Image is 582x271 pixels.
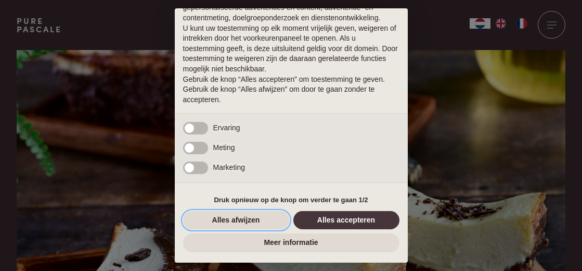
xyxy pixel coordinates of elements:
span: Ervaring [213,124,240,132]
button: Alles afwijzen [183,211,289,230]
span: Meting [213,143,235,152]
button: Meer informatie [183,233,399,252]
span: Marketing [213,163,245,171]
p: U kunt uw toestemming op elk moment vrijelijk geven, weigeren of intrekken door het voorkeurenpan... [183,23,399,75]
p: Gebruik de knop “Alles accepteren” om toestemming te geven. Gebruik de knop “Alles afwijzen” om d... [183,75,399,105]
button: Alles accepteren [293,211,399,230]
